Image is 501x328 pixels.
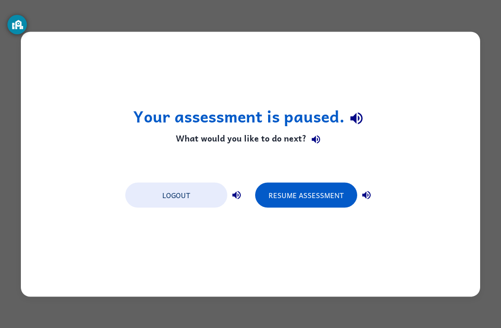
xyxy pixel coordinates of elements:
[255,182,357,207] button: Resume Assessment
[133,131,368,149] h4: What would you like to do next?
[133,130,368,149] h4: What would you like to do next?
[133,107,368,131] h1: Your assessment is paused.
[7,15,27,34] button: GoGuardian Privacy Information
[125,182,227,207] button: Logout
[133,107,368,130] h1: Your assessment is paused.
